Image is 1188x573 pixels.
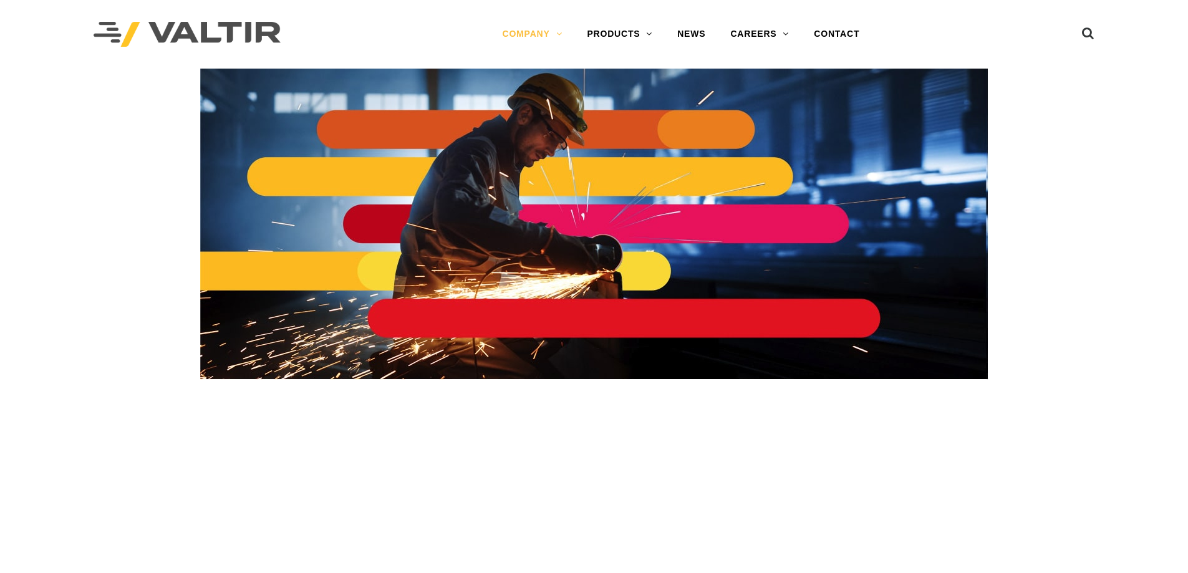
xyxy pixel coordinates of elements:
img: Valtir [94,22,281,47]
a: CAREERS [718,22,801,47]
a: CONTACT [801,22,872,47]
a: PRODUCTS [574,22,665,47]
a: COMPANY [490,22,574,47]
a: NEWS [665,22,718,47]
